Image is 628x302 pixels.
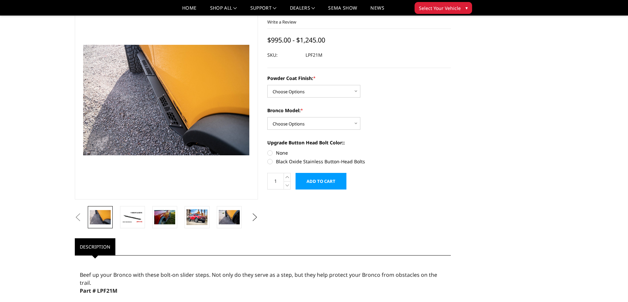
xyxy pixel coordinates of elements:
img: Bronco 4-Door Sliders (pair) [219,210,240,224]
dd: LPF21M [306,49,322,61]
button: Select Your Vehicle [415,2,472,14]
button: Next [250,212,260,222]
button: Previous [73,212,83,222]
a: Bronco 4-Door Sliders (pair) [75,0,258,199]
a: News [370,6,384,15]
a: Dealers [290,6,315,15]
span: Beef up your Bronco with these bolt-on slider steps. Not only do they serve as a step, but they h... [80,271,437,286]
img: Bronco 4-Door Sliders (pair) [90,210,111,224]
span: Part # LPF21M [80,287,117,294]
img: Bronco 4-Door Sliders (pair) [187,209,207,225]
label: Black Oxide Stainless Button-Head Bolts [267,158,451,165]
a: Support [250,6,277,15]
label: Powder Coat Finish: [267,75,451,82]
a: Home [182,6,196,15]
a: Write a Review [267,19,296,25]
label: Bronco Model: [267,107,451,114]
img: Bronco 4-Door Sliders (pair) [154,210,175,224]
a: shop all [210,6,237,15]
label: Upgrade Button Head Bolt Color:: [267,139,451,146]
a: SEMA Show [328,6,357,15]
span: Select Your Vehicle [419,5,461,12]
a: Description [75,238,115,255]
iframe: Chat Widget [595,270,628,302]
img: Bronco 4-Door Sliders (pair) [122,211,143,223]
input: Add to Cart [296,173,346,189]
span: $995.00 - $1,245.00 [267,36,325,44]
label: None [267,149,451,156]
span: ▾ [465,4,468,11]
dt: SKU: [267,49,301,61]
